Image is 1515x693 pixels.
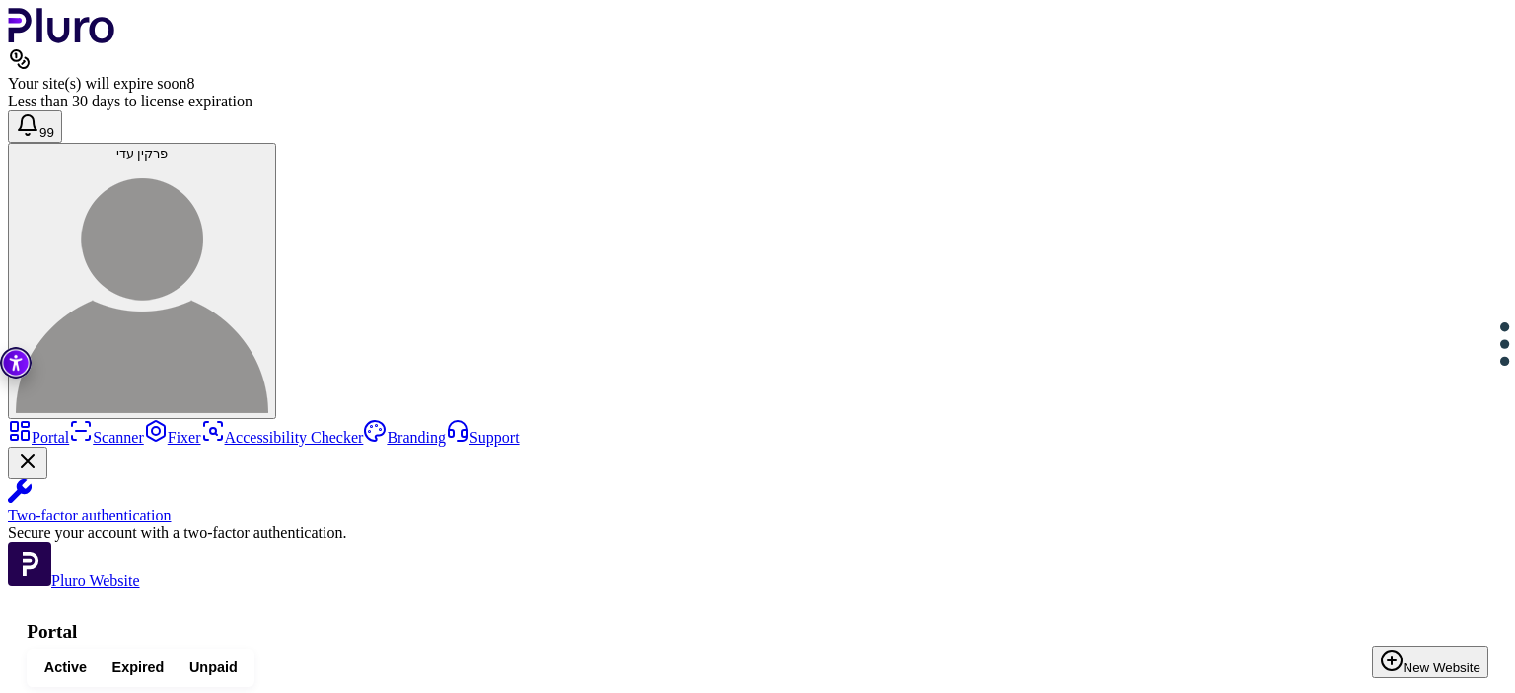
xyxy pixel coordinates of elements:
span: 8 [186,75,194,92]
button: פרקין עדיפרקין עדי [8,143,276,419]
a: Logo [8,30,115,46]
a: Branding [363,429,446,446]
a: Open Pluro Website [8,572,140,589]
a: Two-factor authentication [8,479,1507,524]
span: Active [44,658,87,677]
a: Support [446,429,520,446]
a: Scanner [69,429,144,446]
span: פרקין עדי [116,146,169,161]
button: New Website [1372,646,1488,678]
a: Portal [8,429,69,446]
span: 99 [39,125,54,140]
button: Expired [100,654,177,682]
button: Unpaid [177,654,250,682]
h1: Portal [27,621,1488,643]
aside: Sidebar menu [8,419,1507,589]
button: Active [32,654,100,682]
span: Expired [112,658,165,677]
div: Two-factor authentication [8,507,1507,524]
div: Less than 30 days to license expiration [8,93,1507,110]
a: Accessibility Checker [201,429,364,446]
div: Your site(s) will expire soon [8,75,1507,93]
a: Fixer [144,429,201,446]
div: Secure your account with a two-factor authentication. [8,524,1507,542]
button: Open notifications, you have 390 new notifications [8,110,62,143]
button: Close Two-factor authentication notification [8,447,47,479]
span: Unpaid [189,658,238,677]
img: פרקין עדי [16,161,268,413]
